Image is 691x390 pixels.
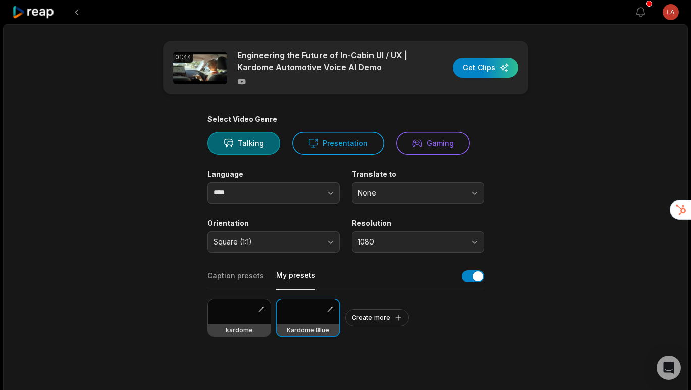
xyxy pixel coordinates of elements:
[207,132,280,155] button: Talking
[657,356,681,380] div: Open Intercom Messenger
[352,170,484,179] label: Translate to
[226,326,253,334] h3: kardome
[345,309,409,326] button: Create more
[214,237,320,247] span: Square (1:1)
[207,115,484,124] div: Select Video Genre
[453,58,518,78] button: Get Clips
[207,219,340,228] label: Orientation
[352,182,484,204] button: None
[352,231,484,253] button: 1080
[287,326,329,334] h3: Kardome Blue
[358,188,464,198] span: None
[358,237,464,247] span: 1080
[207,170,340,179] label: Language
[173,52,193,63] div: 01:44
[207,231,340,253] button: Square (1:1)
[292,132,384,155] button: Presentation
[276,270,315,290] button: My presets
[207,271,264,290] button: Caption presets
[237,49,411,73] p: Engineering the Future of In-Cabin UI / UX | Kardome Automotive Voice AI Demo
[396,132,470,155] button: Gaming
[352,219,484,228] label: Resolution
